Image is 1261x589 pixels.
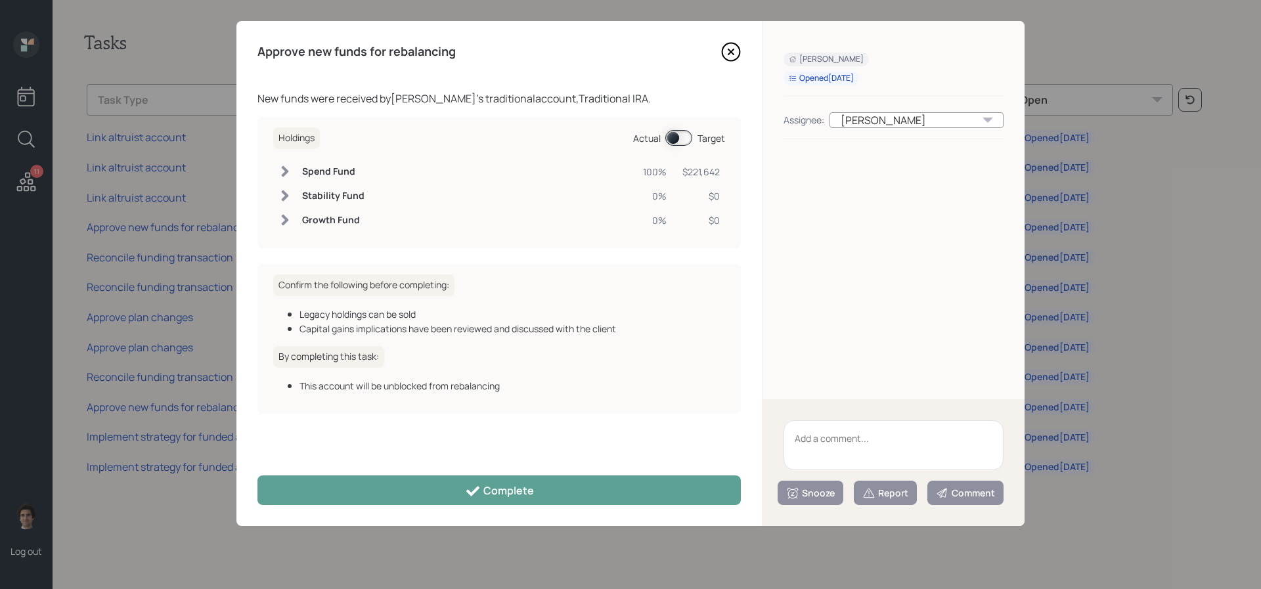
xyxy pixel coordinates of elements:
h6: Spend Fund [302,166,365,177]
h6: Confirm the following before completing: [273,274,454,296]
div: [PERSON_NAME] [789,54,864,65]
div: 100% [643,165,667,179]
div: Actual [633,131,661,145]
div: $0 [682,213,720,227]
div: Report [862,487,908,500]
button: Complete [257,475,741,505]
div: Target [697,131,725,145]
div: 0% [643,213,667,227]
button: Comment [927,481,1004,505]
h6: Growth Fund [302,215,365,226]
button: Report [854,481,917,505]
div: $0 [682,189,720,203]
div: $221,642 [682,165,720,179]
div: New funds were received by [PERSON_NAME] 's traditional account, Traditional IRA . [257,91,741,106]
button: Snooze [778,481,843,505]
h6: By completing this task: [273,346,384,368]
div: Legacy holdings can be sold [299,307,725,321]
div: Assignee: [784,113,824,127]
div: Comment [936,487,995,500]
div: Complete [465,483,534,499]
h4: Approve new funds for rebalancing [257,45,456,59]
h6: Holdings [273,127,320,149]
div: This account will be unblocked from rebalancing [299,379,725,393]
div: [PERSON_NAME] [830,112,1004,128]
div: Capital gains implications have been reviewed and discussed with the client [299,322,725,336]
h6: Stability Fund [302,190,365,202]
div: Opened [DATE] [789,73,854,84]
div: Snooze [786,487,835,500]
div: 0% [643,189,667,203]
